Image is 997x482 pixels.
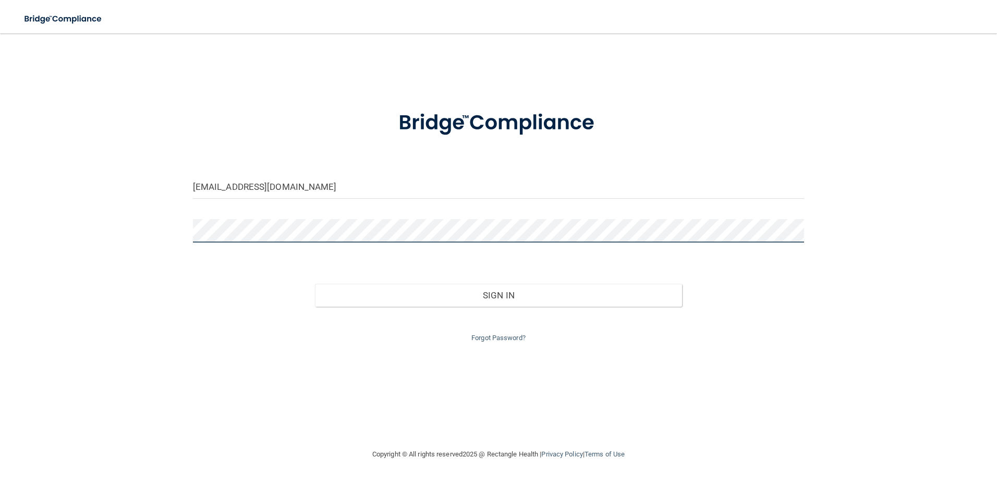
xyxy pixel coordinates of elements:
button: Sign In [315,284,682,307]
iframe: Drift Widget Chat Controller [817,408,984,450]
a: Forgot Password? [471,334,526,342]
input: Email [193,175,805,199]
a: Terms of Use [585,450,625,458]
img: bridge_compliance_login_screen.278c3ca4.svg [16,8,112,30]
div: Copyright © All rights reserved 2025 @ Rectangle Health | | [308,438,689,471]
keeper-lock: Open Keeper Popup [790,224,803,237]
img: bridge_compliance_login_screen.278c3ca4.svg [377,96,620,150]
a: Privacy Policy [541,450,582,458]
